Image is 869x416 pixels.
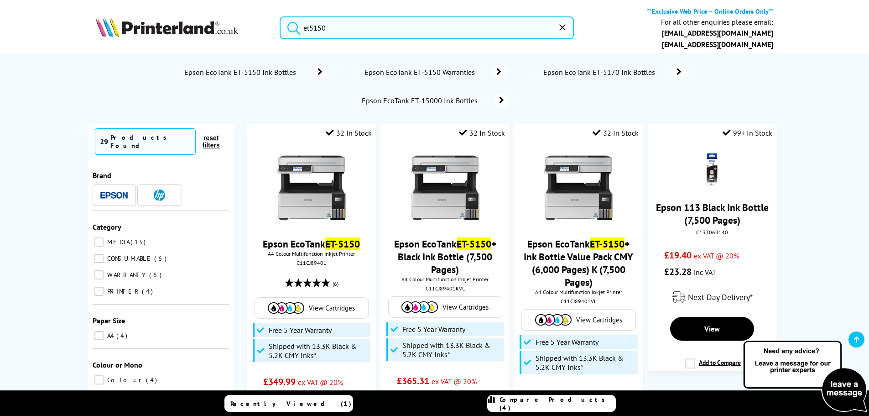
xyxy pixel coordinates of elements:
span: £365.31 [397,375,429,387]
span: £410.17 [531,388,563,400]
a: [EMAIL_ADDRESS][DOMAIN_NAME] [662,40,773,49]
div: 32 In Stock [593,128,639,137]
div: C13T06B140 [655,229,770,236]
span: View Cartridges [442,303,489,311]
span: Paper Size [93,316,125,325]
span: Epson EcoTank ET-5150 Warranties [364,68,479,77]
span: View Cartridges [309,304,355,312]
span: (6) [333,275,338,293]
span: Free 5 Year Warranty [536,337,598,347]
span: £23.28 [664,266,692,278]
label: Add to Compare [685,358,741,376]
span: WARRANTY [105,271,148,279]
span: 4 [142,287,155,295]
span: PRINTER [105,287,141,295]
a: View Cartridges [393,301,497,313]
img: Cartridges [401,301,438,313]
span: Epson EcoTank ET-5170 Ink Bottles [542,68,659,77]
img: Epson-ET-5150-Front-Main-Small.jpg [411,153,479,222]
div: C11CJ89401KVL [387,285,503,292]
img: Open Live Chat window [741,339,869,414]
span: View Cartridges [576,316,622,324]
span: ex VAT @ 20% [694,251,739,260]
span: Epson EcoTank ET-5150 Ink Bottles [183,68,300,77]
a: Recently Viewed (1) [224,395,353,412]
img: Epson [100,192,128,199]
span: Epson EcoTank ET-15000 Ink Bottles [361,96,481,105]
input: MEDIA 13 [94,237,104,247]
span: Shipped with 13.3K Black & 5.2K CMY Inks* [536,353,635,372]
a: Printerland Logo [96,17,269,39]
button: reset filters [196,134,227,149]
span: Colour or Mono [93,360,142,369]
span: Free 5 Year Warranty [269,326,332,335]
a: View [670,317,754,341]
span: View [704,324,720,333]
span: ex VAT @ 20% [298,378,343,387]
img: Printerland Logo [96,17,238,37]
div: 99+ In Stock [723,128,772,137]
div: C11CJ89401 [254,259,369,266]
span: Category [93,222,121,232]
a: Epson EcoTankET-5150 [263,237,360,250]
input: Colour 4 [94,375,104,384]
a: Epson EcoTank ET-5150 Ink Bottles [183,66,327,79]
span: inc VAT [694,268,716,277]
input: Search produ [280,16,574,39]
span: MEDIA [105,238,130,246]
div: Products Found [110,133,191,150]
img: Cartridges [535,314,572,326]
a: Epson EcoTank ET-5170 Ink Bottles [542,66,686,79]
a: View Cartridges [526,314,630,326]
b: **Exclusive Web Price – Online Orders Only** [647,7,773,16]
div: C11CJ89401VL [521,298,636,305]
span: Shipped with 13.3K Black & 5.2K CMY Inks* [402,341,502,359]
div: 32 In Stock [326,128,372,137]
span: 4 [116,332,130,340]
input: CONSUMABLE 6 [94,254,104,263]
a: [EMAIL_ADDRESS][DOMAIN_NAME] [662,28,773,37]
a: Epson EcoTank ET-15000 Ink Bottles [361,94,509,107]
img: Epson-ET-5150-Front-Main-Small.jpg [544,153,613,222]
div: modal_delivery [652,284,772,310]
span: ex VAT @ 20% [565,390,610,399]
span: Recently Viewed (1) [230,400,352,408]
a: Epson EcoTank ET-5150 Warranties [364,66,506,79]
img: HP [154,190,165,201]
span: Brand [93,171,111,180]
span: Compare Products (4) [500,395,615,412]
span: 6 [154,254,169,263]
span: A4 [105,332,115,340]
a: View Cartridges [260,302,364,314]
a: Compare Products (4) [487,395,616,412]
span: £19.40 [664,249,692,261]
span: Free 5 Year Warranty [402,325,465,334]
span: 6 [149,271,164,279]
mark: ET-5150 [457,237,491,250]
span: A4 Colour Multifunction Inkjet Printer [385,276,505,283]
mark: ET-5150 [325,237,360,250]
img: Epson-C13T06B140-Black-Small.gif [696,153,728,185]
input: PRINTER 4 [94,287,104,296]
a: Epson EcoTankET-5150+ Black Ink Bottle (7,500 Pages) [394,237,496,276]
img: Cartridges [268,302,304,314]
img: Epson-ET-5150-Front-Main-Small.jpg [277,153,346,222]
span: 13 [130,238,148,246]
span: Shipped with 13.3K Black & 5.2K CMY Inks* [269,342,368,360]
span: 4 [146,376,159,384]
div: For all other enquiries please email: [661,18,773,26]
span: 29 [100,137,108,146]
span: Colour [105,376,145,384]
mark: ET-5150 [590,237,624,250]
span: CONSUMABLE [105,254,153,263]
span: A4 Colour Multifunction Inkjet Printer [251,250,371,257]
span: ex VAT @ 20% [432,377,477,386]
span: Next Day Delivery* [688,292,753,302]
div: 32 In Stock [459,128,505,137]
a: Epson 113 Black Ink Bottle (7,500 Pages) [656,201,769,226]
span: £349.99 [263,376,296,388]
input: A4 4 [94,331,104,340]
input: WARRANTY 6 [94,270,104,279]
